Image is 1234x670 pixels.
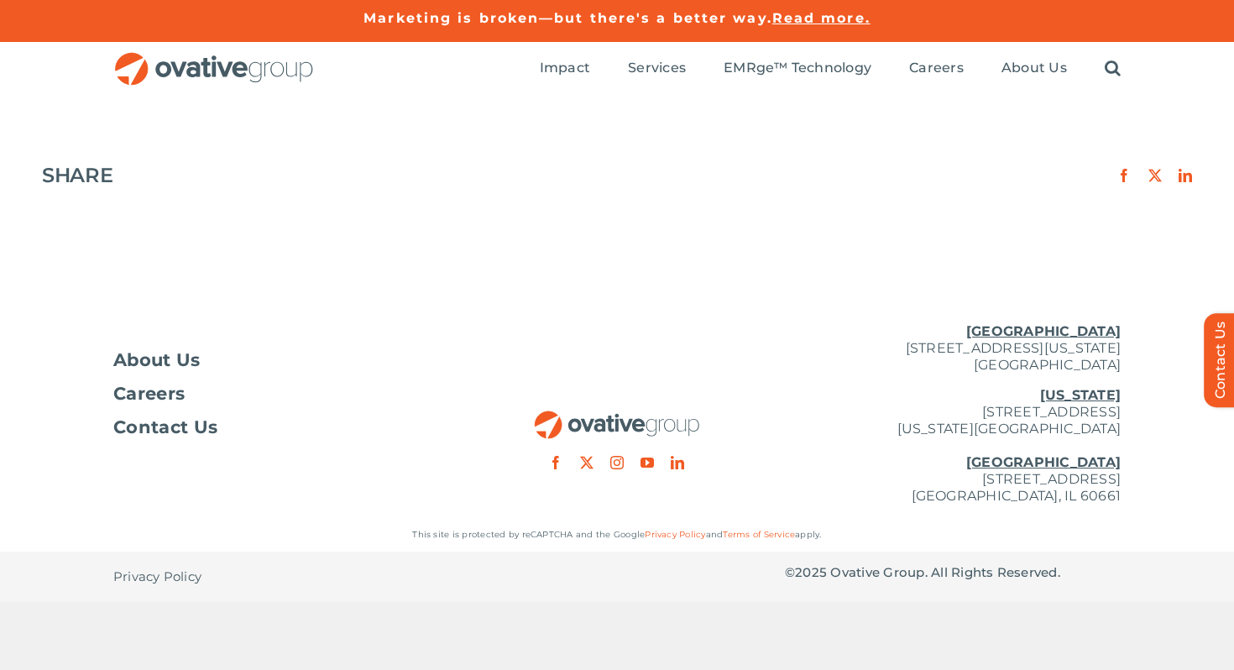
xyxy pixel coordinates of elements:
[724,60,871,76] span: EMRge™ Technology
[723,529,795,540] a: Terms of Service
[671,456,684,469] a: linkedin
[641,456,654,469] a: youtube
[113,352,449,369] a: About Us
[113,419,449,436] a: Contact Us
[540,60,590,78] a: Impact
[724,60,871,78] a: EMRge™ Technology
[540,60,590,76] span: Impact
[772,10,871,26] a: Read more.
[113,385,449,402] a: Careers
[113,419,217,436] span: Contact Us
[549,456,562,469] a: facebook
[113,552,449,602] nav: Footer - Privacy Policy
[966,323,1121,339] u: [GEOGRAPHIC_DATA]
[909,60,964,76] span: Careers
[628,60,686,78] a: Services
[785,323,1121,374] p: [STREET_ADDRESS][US_STATE] [GEOGRAPHIC_DATA]
[610,456,624,469] a: instagram
[113,526,1121,543] p: This site is protected by reCAPTCHA and the Google and apply.
[966,454,1121,470] u: [GEOGRAPHIC_DATA]
[363,10,772,26] a: Marketing is broken—but there's a better way.
[113,385,185,402] span: Careers
[113,352,201,369] span: About Us
[645,529,705,540] a: Privacy Policy
[533,409,701,425] a: OG_Full_horizontal_RGB
[113,552,201,602] a: Privacy Policy
[540,42,1121,96] nav: Menu
[909,60,964,78] a: Careers
[42,164,112,187] h4: SHARE
[785,564,1121,581] p: © Ovative Group. All Rights Reserved.
[113,568,201,585] span: Privacy Policy
[1040,387,1121,403] u: [US_STATE]
[795,564,827,580] span: 2025
[628,60,686,76] span: Services
[1001,60,1067,78] a: About Us
[1105,60,1121,78] a: Search
[113,50,315,66] a: OG_Full_horizontal_RGB
[785,387,1121,505] p: [STREET_ADDRESS] [US_STATE][GEOGRAPHIC_DATA] [STREET_ADDRESS] [GEOGRAPHIC_DATA], IL 60661
[113,352,449,436] nav: Footer Menu
[1001,60,1067,76] span: About Us
[580,456,593,469] a: twitter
